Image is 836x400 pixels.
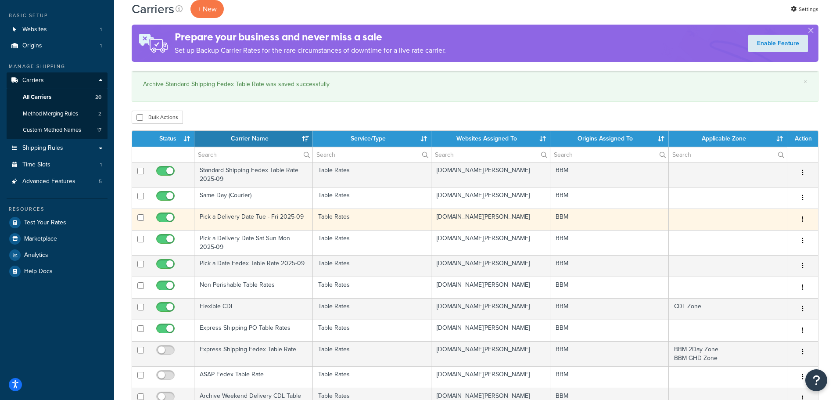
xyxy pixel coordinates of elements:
[550,187,669,209] td: BBM
[787,131,818,147] th: Action
[7,12,108,19] div: Basic Setup
[24,235,57,243] span: Marketplace
[7,106,108,122] li: Method Merging Rules
[748,35,808,52] a: Enable Feature
[97,126,101,134] span: 17
[431,162,550,187] td: [DOMAIN_NAME][PERSON_NAME]
[7,22,108,38] li: Websites
[313,187,431,209] td: Table Rates
[194,277,313,298] td: Non Perishable Table Rates
[7,157,108,173] a: Time Slots 1
[194,131,313,147] th: Carrier Name: activate to sort column ascending
[313,320,431,341] td: Table Rates
[7,205,108,213] div: Resources
[7,72,108,89] a: Carriers
[791,3,818,15] a: Settings
[7,231,108,247] a: Marketplace
[7,89,108,105] li: All Carriers
[7,106,108,122] a: Method Merging Rules 2
[98,110,101,118] span: 2
[431,255,550,277] td: [DOMAIN_NAME][PERSON_NAME]
[24,252,48,259] span: Analytics
[804,78,807,85] a: ×
[143,78,807,90] div: Archive Standard Shipping Fedex Table Rate was saved successfully
[100,26,102,33] span: 1
[805,369,827,391] button: Open Resource Center
[194,298,313,320] td: Flexible CDL
[7,89,108,105] a: All Carriers 20
[550,255,669,277] td: BBM
[313,162,431,187] td: Table Rates
[7,22,108,38] a: Websites 1
[149,131,194,147] th: Status: activate to sort column ascending
[24,268,53,275] span: Help Docs
[7,63,108,70] div: Manage Shipping
[7,263,108,279] a: Help Docs
[313,277,431,298] td: Table Rates
[7,247,108,263] a: Analytics
[100,42,102,50] span: 1
[175,44,446,57] p: Set up Backup Carrier Rates for the rare circumstances of downtime for a live rate carrier.
[22,178,75,185] span: Advanced Features
[132,111,183,124] button: Bulk Actions
[550,131,669,147] th: Origins Assigned To: activate to sort column ascending
[669,298,787,320] td: CDL Zone
[550,147,668,162] input: Search
[669,131,787,147] th: Applicable Zone: activate to sort column ascending
[431,298,550,320] td: [DOMAIN_NAME][PERSON_NAME]
[132,0,174,18] h1: Carriers
[22,161,50,169] span: Time Slots
[313,230,431,255] td: Table Rates
[431,131,550,147] th: Websites Assigned To: activate to sort column ascending
[431,277,550,298] td: [DOMAIN_NAME][PERSON_NAME]
[7,72,108,139] li: Carriers
[313,209,431,230] td: Table Rates
[550,230,669,255] td: BBM
[550,366,669,388] td: BBM
[194,230,313,255] td: Pick a Delivery Date Sat Sun Mon 2025-09
[22,42,42,50] span: Origins
[7,215,108,231] a: Test Your Rates
[550,320,669,341] td: BBM
[7,122,108,138] a: Custom Method Names 17
[194,162,313,187] td: Standard Shipping Fedex Table Rate 2025-09
[431,147,549,162] input: Search
[23,110,78,118] span: Method Merging Rules
[22,77,44,84] span: Carriers
[7,173,108,190] a: Advanced Features 5
[313,298,431,320] td: Table Rates
[431,341,550,366] td: [DOMAIN_NAME][PERSON_NAME]
[7,122,108,138] li: Custom Method Names
[669,341,787,366] td: BBM 2Day Zone BBM GHD Zone
[100,161,102,169] span: 1
[669,147,787,162] input: Search
[7,38,108,54] a: Origins 1
[313,341,431,366] td: Table Rates
[194,209,313,230] td: Pick a Delivery Date Tue - Fri 2025-09
[550,298,669,320] td: BBM
[550,209,669,230] td: BBM
[23,126,81,134] span: Custom Method Names
[7,173,108,190] li: Advanced Features
[95,94,101,101] span: 20
[175,30,446,44] h4: Prepare your business and never miss a sale
[550,162,669,187] td: BBM
[431,230,550,255] td: [DOMAIN_NAME][PERSON_NAME]
[550,277,669,298] td: BBM
[7,157,108,173] li: Time Slots
[7,140,108,156] a: Shipping Rules
[99,178,102,185] span: 5
[132,25,175,62] img: ad-rules-rateshop-fe6ec290ccb7230408bd80ed9643f0289d75e0ffd9eb532fc0e269fcd187b520.png
[313,147,431,162] input: Search
[194,187,313,209] td: Same Day (Courier)
[24,219,66,227] span: Test Your Rates
[313,255,431,277] td: Table Rates
[431,209,550,230] td: [DOMAIN_NAME][PERSON_NAME]
[313,131,431,147] th: Service/Type: activate to sort column ascending
[194,366,313,388] td: ASAP Fedex Table Rate
[431,187,550,209] td: [DOMAIN_NAME][PERSON_NAME]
